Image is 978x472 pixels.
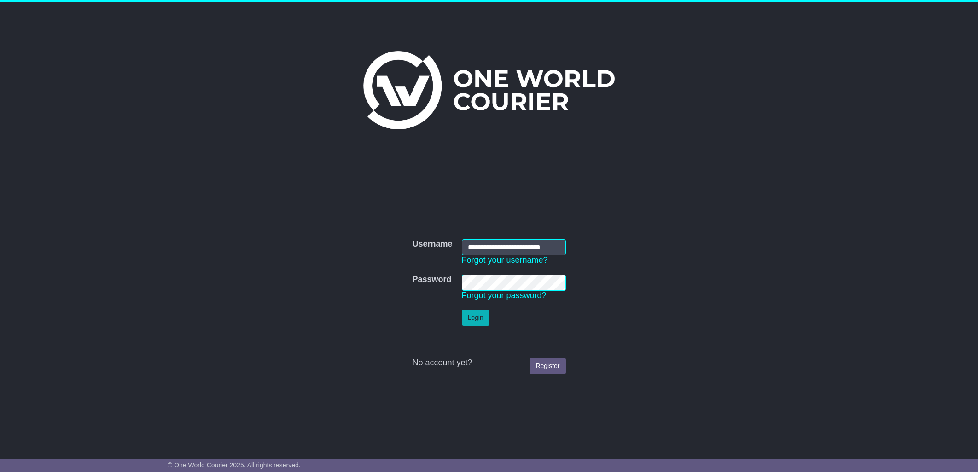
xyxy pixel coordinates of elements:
[412,275,451,285] label: Password
[412,239,452,249] label: Username
[462,255,548,265] a: Forgot your username?
[462,310,489,326] button: Login
[530,358,565,374] a: Register
[363,51,615,129] img: One World
[412,358,565,368] div: No account yet?
[462,291,547,300] a: Forgot your password?
[168,461,301,469] span: © One World Courier 2025. All rights reserved.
